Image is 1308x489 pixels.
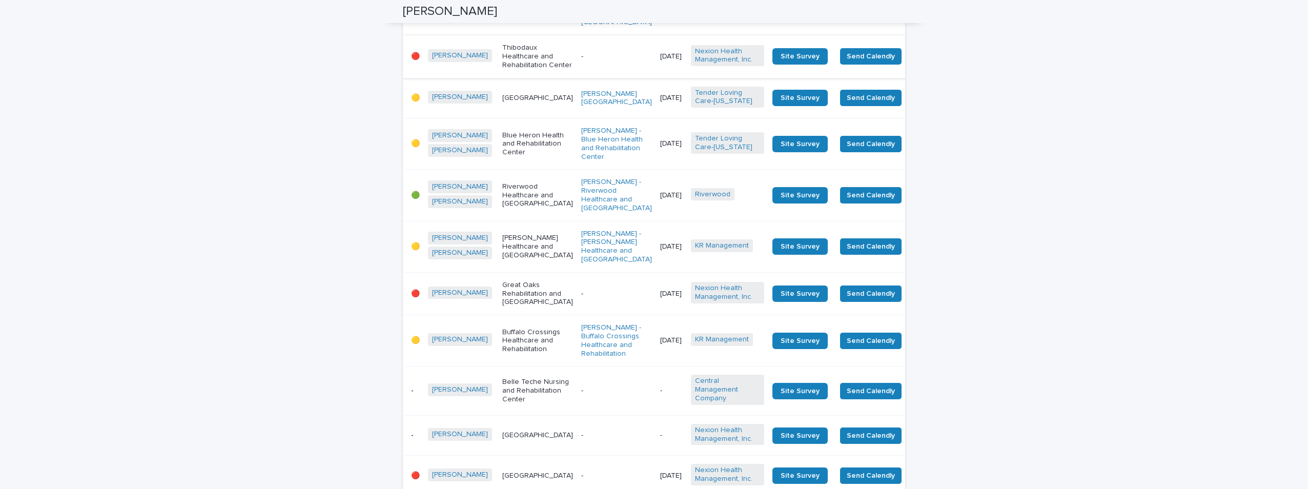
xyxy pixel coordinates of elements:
span: Send Calendly [847,289,895,299]
span: Send Calendly [847,51,895,62]
span: Site Survey [781,290,820,297]
p: - [411,431,420,440]
a: [PERSON_NAME] [432,93,488,101]
a: [PERSON_NAME] [432,131,488,140]
p: - [581,290,652,298]
p: [PERSON_NAME] Healthcare and [GEOGRAPHIC_DATA] [502,234,573,259]
a: KR Management [695,335,749,344]
p: [DATE] [660,191,683,200]
p: [GEOGRAPHIC_DATA] [502,94,573,103]
a: Central Management Company [695,377,760,402]
a: [PERSON_NAME] [432,197,488,206]
a: [PERSON_NAME] [432,471,488,479]
a: [PERSON_NAME][GEOGRAPHIC_DATA] [581,90,652,107]
a: [PERSON_NAME] [432,146,488,155]
a: Nexion Health Management, Inc. [695,466,760,483]
button: Send Calendly [840,333,902,349]
tr: 🟡[PERSON_NAME] [PERSON_NAME] Blue Heron Health and Rehabilitation Center[PERSON_NAME] - Blue Hero... [403,118,978,170]
a: [PERSON_NAME] - Blue Heron Health and Rehabilitation Center [581,127,652,161]
p: 🟡 [411,242,420,251]
span: Send Calendly [847,431,895,441]
p: - [581,52,652,61]
p: [GEOGRAPHIC_DATA] [502,431,573,440]
p: 🟡 [411,94,420,103]
a: Site Survey [772,286,828,302]
a: Site Survey [772,383,828,399]
a: Tender Loving Care-[US_STATE] [695,89,760,106]
tr: 🟡[PERSON_NAME] [PERSON_NAME] [PERSON_NAME] Healthcare and [GEOGRAPHIC_DATA][PERSON_NAME] - [PERSO... [403,221,978,272]
button: Send Calendly [840,286,902,302]
p: [DATE] [660,52,683,61]
a: [PERSON_NAME] - [PERSON_NAME] Healthcare and [GEOGRAPHIC_DATA] [581,230,652,264]
p: [GEOGRAPHIC_DATA] [502,472,573,480]
span: Send Calendly [847,241,895,252]
p: [DATE] [660,94,683,103]
button: Send Calendly [840,90,902,106]
a: Tender Loving Care-[US_STATE] [695,134,760,152]
span: Send Calendly [847,190,895,200]
button: Send Calendly [840,467,902,484]
p: Blue Heron Health and Rehabilitation Center [502,131,573,157]
tr: 🟡[PERSON_NAME] [GEOGRAPHIC_DATA][PERSON_NAME][GEOGRAPHIC_DATA] [DATE]Tender Loving Care-[US_STATE... [403,78,978,118]
span: Site Survey [781,94,820,101]
p: - [581,386,652,395]
a: Nexion Health Management, Inc. [695,426,760,443]
a: [PERSON_NAME] [432,234,488,242]
a: Site Survey [772,467,828,484]
p: [DATE] [660,336,683,345]
a: [PERSON_NAME] [432,430,488,439]
p: 🔴 [411,290,420,298]
span: Send Calendly [847,93,895,103]
p: Great Oaks Rehabilitation and [GEOGRAPHIC_DATA] [502,281,573,307]
span: Site Survey [781,432,820,439]
a: Nexion Health Management, Inc. [695,284,760,301]
a: Site Survey [772,427,828,444]
p: - [660,431,683,440]
tr: 🔴[PERSON_NAME] Great Oaks Rehabilitation and [GEOGRAPHIC_DATA]-[DATE]Nexion Health Management, In... [403,272,978,315]
a: [PERSON_NAME] [432,289,488,297]
a: Site Survey [772,333,828,349]
p: 🔴 [411,472,420,480]
p: - [581,472,652,480]
span: Send Calendly [847,336,895,346]
span: Site Survey [781,337,820,344]
span: Send Calendly [847,139,895,149]
p: 🔴 [411,52,420,61]
a: Riverwood [695,190,730,199]
a: Nexion Health Management, Inc. [695,47,760,65]
p: 🟢 [411,191,420,200]
a: Site Survey [772,90,828,106]
button: Send Calendly [840,48,902,65]
tr: 🔴[PERSON_NAME] Thibodaux Healthcare and Rehabilitation Center-[DATE]Nexion Health Management, Inc... [403,35,978,78]
p: - [660,386,683,395]
span: Site Survey [781,388,820,395]
a: Site Survey [772,238,828,255]
a: Site Survey [772,187,828,203]
button: Send Calendly [840,136,902,152]
a: [PERSON_NAME] [432,182,488,191]
p: 🟡 [411,336,420,345]
tr: -[PERSON_NAME] [GEOGRAPHIC_DATA]--Nexion Health Management, Inc. Site SurveySend CalendlySend Survey [403,415,978,456]
p: - [581,431,652,440]
p: - [411,386,420,395]
a: [PERSON_NAME] - Buffalo Crossings Healthcare and Rehabilitation [581,323,652,358]
span: Send Calendly [847,471,895,481]
span: Site Survey [781,53,820,60]
p: Thibodaux Healthcare and Rehabilitation Center [502,44,573,69]
tr: -[PERSON_NAME] Belle Teche Nursing and Rehabilitation Center--Central Management Company Site Sur... [403,366,978,415]
span: Site Survey [781,140,820,148]
p: Belle Teche Nursing and Rehabilitation Center [502,378,573,403]
a: [PERSON_NAME] [432,335,488,344]
button: Send Calendly [840,238,902,255]
p: [DATE] [660,242,683,251]
span: Site Survey [781,243,820,250]
a: [PERSON_NAME] [432,249,488,257]
p: [DATE] [660,290,683,298]
button: Send Calendly [840,383,902,399]
p: [DATE] [660,139,683,148]
span: Site Survey [781,472,820,479]
a: [PERSON_NAME] [432,51,488,60]
p: Buffalo Crossings Healthcare and Rehabilitation [502,328,573,354]
span: Send Calendly [847,386,895,396]
button: Send Calendly [840,187,902,203]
